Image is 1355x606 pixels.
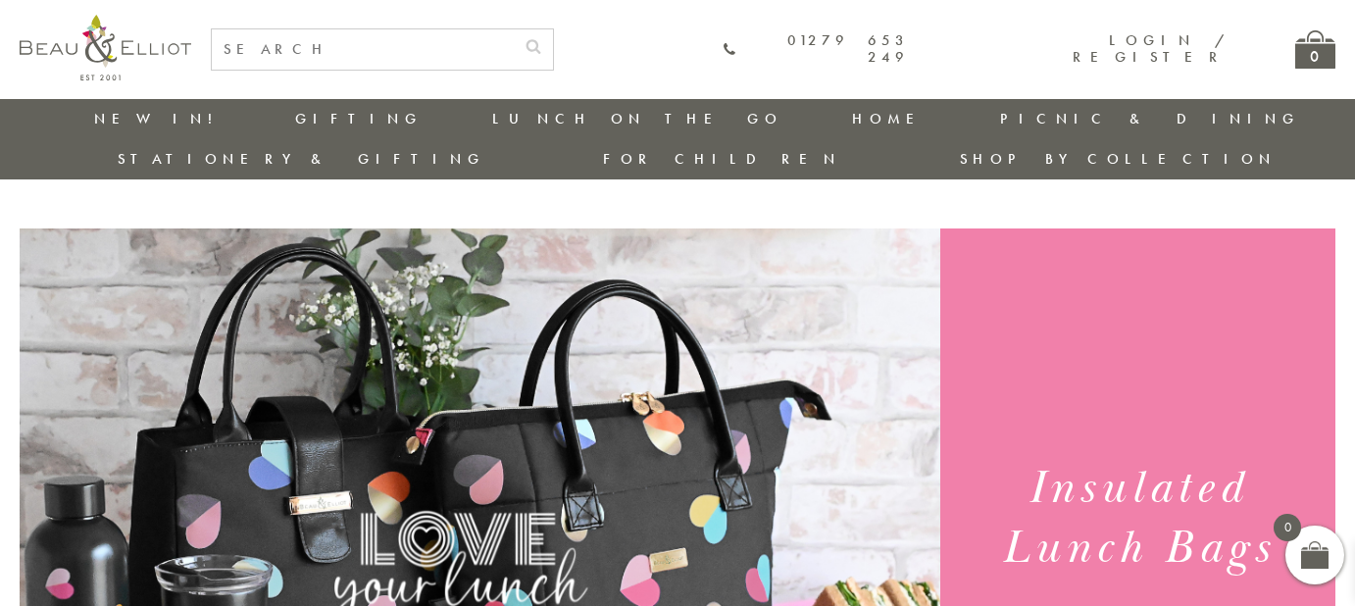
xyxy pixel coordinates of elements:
img: logo [20,15,191,80]
a: New in! [94,109,226,128]
a: Home [852,109,930,128]
a: Gifting [295,109,423,128]
a: Lunch On The Go [492,109,782,128]
a: Picnic & Dining [1000,109,1300,128]
a: Login / Register [1073,30,1227,67]
a: Stationery & Gifting [118,149,485,169]
span: 0 [1274,514,1301,541]
a: 01279 653 249 [723,32,909,67]
a: For Children [603,149,841,169]
a: 0 [1295,30,1335,69]
a: Shop by collection [960,149,1277,169]
input: SEARCH [212,29,514,70]
h1: Insulated Lunch Bags [962,459,1315,579]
